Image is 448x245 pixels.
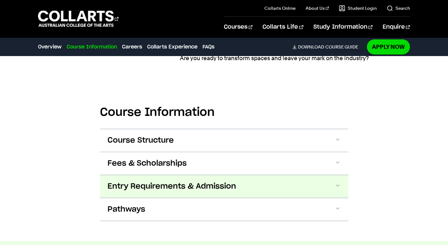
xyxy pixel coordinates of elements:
[180,54,379,63] p: Are you ready to transform spaces and leave your mark on the industry?
[108,135,174,145] span: Course Structure
[122,43,142,51] a: Careers
[339,5,377,11] a: Student Login
[224,17,252,37] a: Courses
[306,5,329,11] a: About Us
[100,152,348,175] button: Fees & Scholarships
[298,44,324,50] span: Download
[108,158,187,168] span: Fees & Scholarships
[383,17,410,37] a: Enquire
[264,5,296,11] a: Collarts Online
[108,181,236,191] span: Entry Requirements & Admission
[313,17,373,37] a: Study Information
[263,17,303,37] a: Collarts Life
[100,129,348,152] button: Course Structure
[100,198,348,221] button: Pathways
[147,43,197,51] a: Collarts Experience
[202,43,214,51] a: FAQs
[367,39,410,54] a: Apply Now
[108,204,145,214] span: Pathways
[292,44,363,50] a: DownloadCourse Guide
[100,175,348,198] button: Entry Requirements & Admission
[100,105,348,119] h2: Course Information
[38,43,62,51] a: Overview
[38,10,119,28] div: Go to homepage
[387,5,410,11] a: Search
[67,43,117,51] a: Course Information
